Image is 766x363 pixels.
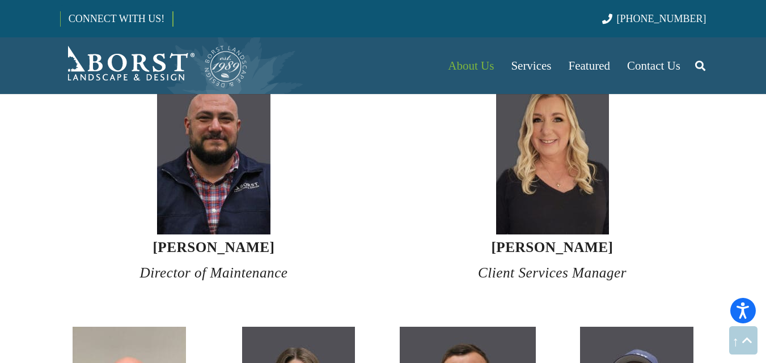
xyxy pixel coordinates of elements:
[627,59,680,72] span: Contact Us
[478,265,627,280] em: Client Services Manager
[689,52,712,80] a: Search
[619,37,689,94] a: Contact Us
[448,59,494,72] span: About Us
[439,37,502,94] a: About Us
[60,43,248,88] a: Borst-Logo
[729,326,757,355] a: Back to top
[569,59,610,72] span: Featured
[560,37,619,94] a: Featured
[511,59,551,72] span: Services
[491,240,613,255] strong: [PERSON_NAME]
[153,240,274,255] strong: [PERSON_NAME]
[139,265,287,280] em: Director of Maintenance
[617,13,706,24] span: [PHONE_NUMBER]
[502,37,560,94] a: Services
[602,13,706,24] a: [PHONE_NUMBER]
[61,5,172,32] a: CONNECT WITH US!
